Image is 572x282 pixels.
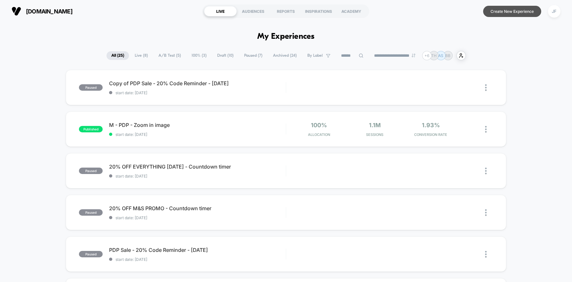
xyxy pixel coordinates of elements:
[187,51,211,60] span: 100% ( 3 )
[302,6,335,16] div: INSPIRATIONS
[109,205,286,211] span: 20% OFF M&S PROMO - Countdown timer
[109,257,286,262] span: start date: [DATE]
[109,132,286,137] span: start date: [DATE]
[257,32,315,41] h1: My Experiences
[79,84,103,91] span: paused
[445,53,450,58] p: BB
[154,51,186,60] span: A/B Test ( 5 )
[239,51,267,60] span: Paused ( 7 )
[431,53,437,58] p: TH
[369,122,381,129] span: 1.1M
[485,251,487,258] img: close
[269,6,302,16] div: REPORTS
[546,5,562,18] button: JF
[485,209,487,216] img: close
[79,251,103,257] span: paused
[109,80,286,87] span: Copy of PDP Sale - 20% Code Reminder - [DATE]
[307,53,323,58] span: By Label
[109,247,286,253] span: PDP Sale - 20% Code Reminder - [DATE]
[107,51,129,60] span: All ( 25 )
[79,209,103,216] span: paused
[10,6,74,16] button: [DOMAIN_NAME]
[109,215,286,220] span: start date: [DATE]
[311,122,327,129] span: 100%
[212,51,238,60] span: Draft ( 10 )
[405,132,457,137] span: CONVERSION RATE
[485,84,487,91] img: close
[109,174,286,178] span: start date: [DATE]
[109,163,286,170] span: 20% OFF EVERYTHING [DATE] - Countdown timer
[109,122,286,128] span: M - PDP - Zoom in image
[335,6,368,16] div: ACADEMY
[268,51,302,60] span: Archived ( 24 )
[204,6,237,16] div: LIVE
[109,90,286,95] span: start date: [DATE]
[237,6,269,16] div: AUDIENCES
[485,168,487,174] img: close
[483,6,541,17] button: Create New Experience
[548,5,560,18] div: JF
[422,122,440,129] span: 1.93%
[308,132,330,137] span: Allocation
[79,168,103,174] span: paused
[485,126,487,133] img: close
[422,51,431,60] div: + 6
[12,6,21,16] img: Visually logo
[79,126,103,132] span: published
[130,51,153,60] span: Live ( 8 )
[438,53,443,58] p: AS
[348,132,401,137] span: Sessions
[412,54,415,57] img: end
[26,8,73,15] span: [DOMAIN_NAME]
